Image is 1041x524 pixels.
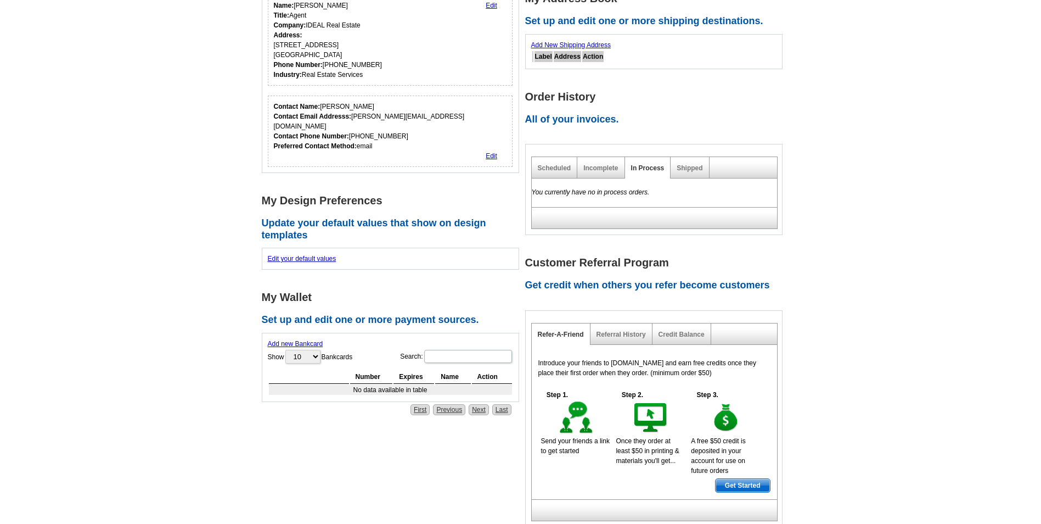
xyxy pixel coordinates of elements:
strong: Phone Number: [274,61,323,69]
h5: Step 2. [616,390,649,400]
a: Edit [486,152,497,160]
strong: Name: [274,2,294,9]
a: Incomplete [583,164,618,172]
img: step-1.gif [558,400,595,436]
iframe: LiveChat chat widget [821,269,1041,524]
h1: Order History [525,91,789,103]
strong: Preferred Contact Method: [274,142,357,150]
a: Referral History [597,331,646,338]
th: Label [534,51,553,62]
a: Shipped [677,164,702,172]
h5: Step 1. [541,390,574,400]
a: Credit Balance [659,331,705,338]
th: Action [472,370,512,384]
strong: Company: [274,21,306,29]
a: Last [492,404,511,415]
label: Show Bankcards [268,349,353,365]
h1: My Wallet [262,292,525,303]
strong: Title: [274,12,289,19]
th: Expires [393,370,434,384]
th: Address [554,51,581,62]
h2: Set up and edit one or more shipping destinations. [525,15,789,27]
a: Previous [433,404,465,415]
h5: Step 3. [691,390,724,400]
h2: Set up and edit one or more payment sources. [262,314,525,326]
th: Action [582,51,604,62]
td: No data available in table [269,385,512,395]
a: Edit [486,2,497,9]
span: A free $50 credit is deposited in your account for use on future orders [691,437,745,475]
strong: Contact Email Addresss: [274,113,352,120]
input: Search: [424,350,512,363]
a: Edit your default values [268,255,336,263]
th: Number [350,370,393,384]
a: Get Started [715,478,770,493]
h2: Get credit when others you refer become customers [525,280,789,292]
a: Next [469,404,489,415]
em: You currently have no in process orders. [532,188,650,196]
div: [PERSON_NAME] Agent IDEAL Real Estate [STREET_ADDRESS] [GEOGRAPHIC_DATA] [PHONE_NUMBER] Real Esta... [274,1,382,80]
a: Scheduled [538,164,571,172]
div: Who should we contact regarding order issues? [268,96,513,167]
a: Add new Bankcard [268,340,323,348]
select: ShowBankcards [285,350,320,364]
span: Get Started [716,479,770,492]
label: Search: [400,349,513,364]
a: First [410,404,430,415]
h1: Customer Referral Program [525,257,789,269]
p: Introduce your friends to [DOMAIN_NAME] and earn free credits once they place their first order w... [538,358,770,378]
h1: My Design Preferences [262,195,525,207]
img: step-3.gif [707,400,745,436]
span: Send your friends a link to get started [541,437,610,455]
a: Refer-A-Friend [538,331,584,338]
strong: Address: [274,31,302,39]
img: step-2.gif [632,400,670,436]
div: [PERSON_NAME] [PERSON_NAME][EMAIL_ADDRESS][DOMAIN_NAME] [PHONE_NUMBER] email [274,102,507,151]
strong: Contact Name: [274,103,320,110]
strong: Industry: [274,71,302,79]
a: Add New Shipping Address [531,41,611,49]
a: In Process [631,164,665,172]
span: Once they order at least $50 in printing & materials you'll get... [616,437,679,465]
h2: All of your invoices. [525,114,789,126]
h2: Update your default values that show on design templates [262,218,525,241]
strong: Contact Phone Number: [274,132,349,140]
th: Name [435,370,470,384]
